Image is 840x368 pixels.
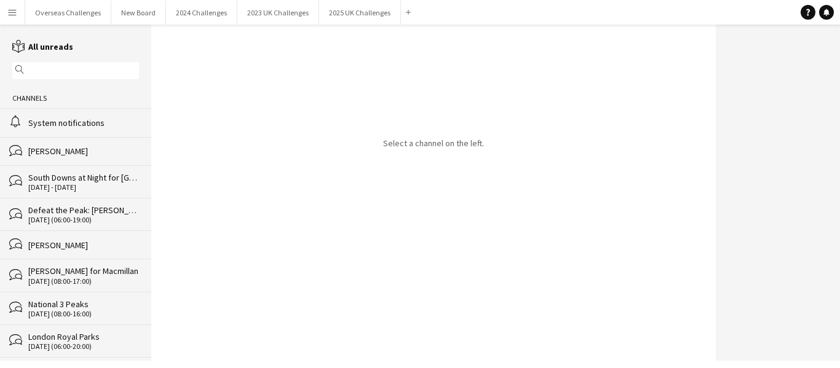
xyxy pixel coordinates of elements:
[28,240,139,251] div: [PERSON_NAME]
[12,41,73,52] a: All unreads
[28,172,139,183] div: South Downs at Night for [GEOGRAPHIC_DATA]
[319,1,401,25] button: 2025 UK Challenges
[28,183,139,192] div: [DATE] - [DATE]
[28,342,139,351] div: [DATE] (06:00-20:00)
[383,138,484,149] p: Select a channel on the left.
[28,331,139,342] div: London Royal Parks
[28,277,139,286] div: [DATE] (08:00-17:00)
[111,1,166,25] button: New Board
[28,265,139,276] div: [PERSON_NAME] for Macmillan
[28,310,139,318] div: [DATE] (08:00-16:00)
[25,1,111,25] button: Overseas Challenges
[28,299,139,310] div: National 3 Peaks
[28,117,139,128] div: System notifications
[237,1,319,25] button: 2023 UK Challenges
[166,1,237,25] button: 2024 Challenges
[28,216,139,224] div: [DATE] (06:00-19:00)
[28,146,139,157] div: [PERSON_NAME]
[28,205,139,216] div: Defeat the Peak: [PERSON_NAME] (by day) for Macmillan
